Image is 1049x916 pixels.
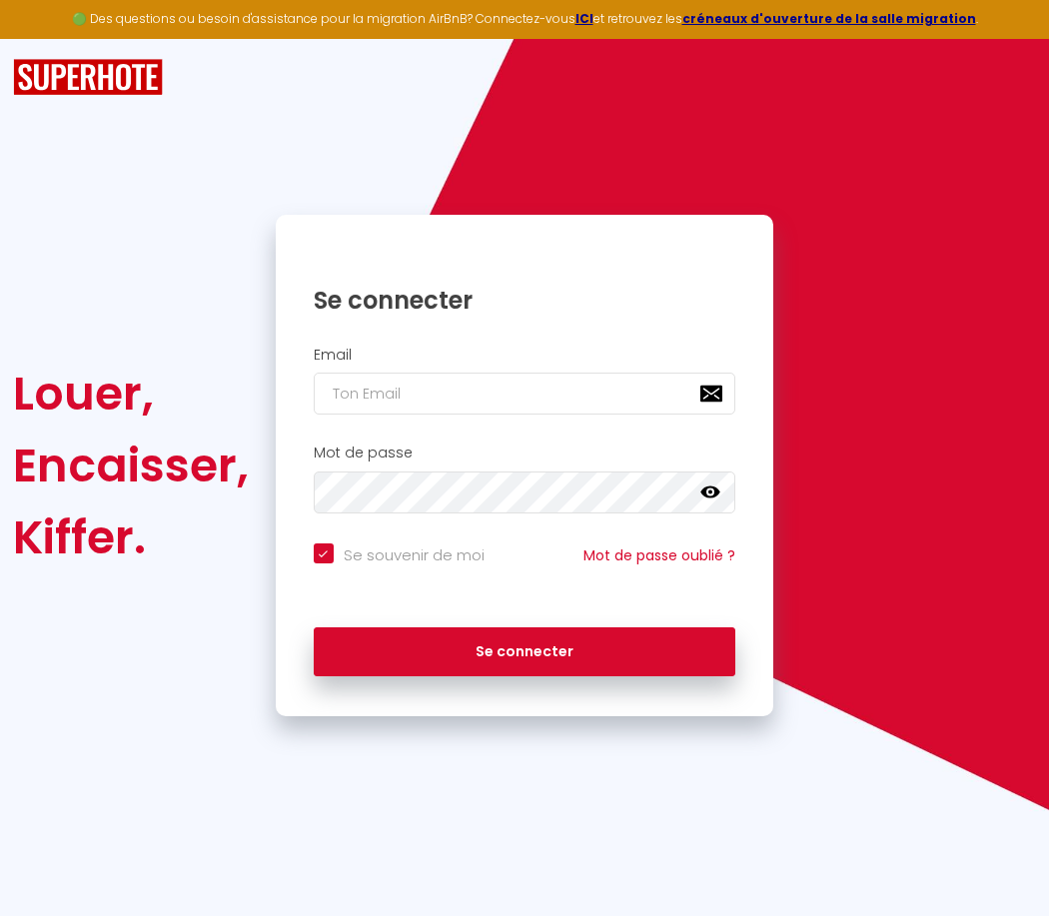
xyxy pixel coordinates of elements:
a: Mot de passe oublié ? [583,545,735,565]
a: créneaux d'ouverture de la salle migration [682,10,976,27]
div: Kiffer. [13,501,249,573]
h2: Mot de passe [314,445,736,461]
div: Encaisser, [13,430,249,501]
h2: Email [314,347,736,364]
h1: Se connecter [314,285,736,316]
button: Se connecter [314,627,736,677]
input: Ton Email [314,373,736,415]
div: Louer, [13,358,249,430]
img: SuperHote logo [13,59,163,96]
a: ICI [575,10,593,27]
